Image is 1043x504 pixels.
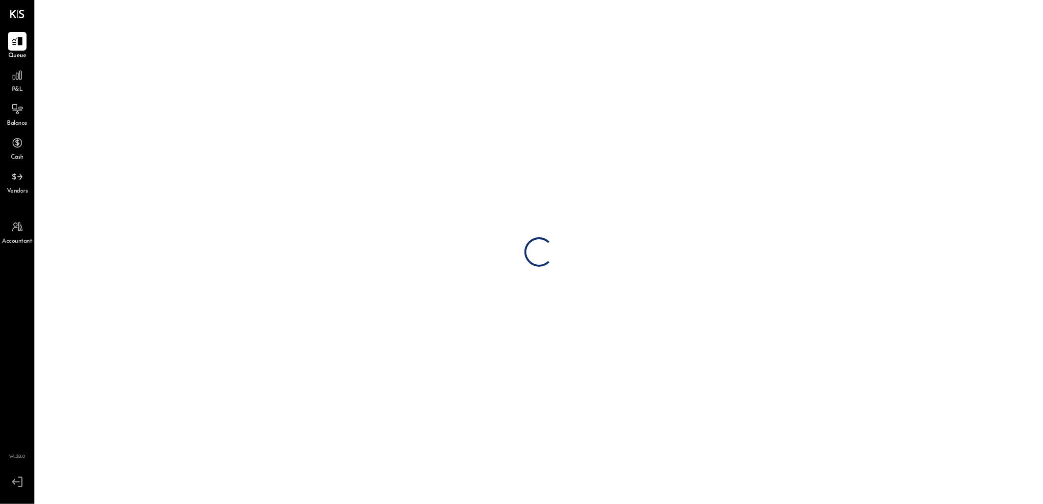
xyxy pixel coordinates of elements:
[0,32,34,60] a: Queue
[0,100,34,128] a: Balance
[8,52,27,60] span: Queue
[0,134,34,162] a: Cash
[7,119,27,128] span: Balance
[7,187,28,196] span: Vendors
[0,66,34,94] a: P&L
[0,168,34,196] a: Vendors
[0,218,34,246] a: Accountant
[11,153,24,162] span: Cash
[12,85,23,94] span: P&L
[2,237,32,246] span: Accountant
